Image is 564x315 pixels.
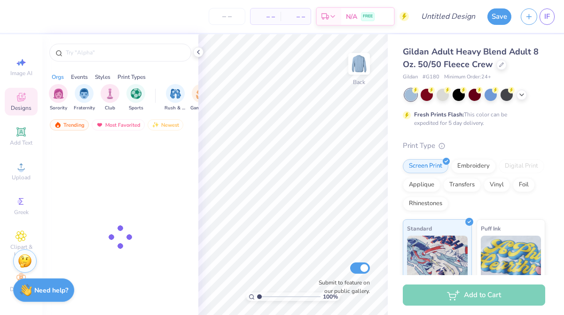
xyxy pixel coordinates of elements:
img: Newest.gif [152,122,159,128]
div: filter for Club [101,84,119,112]
input: Untitled Design [414,7,483,26]
span: Standard [407,223,432,233]
img: Fraternity Image [79,88,89,99]
span: Clipart & logos [5,243,38,258]
span: Minimum Order: 24 + [444,73,491,81]
div: filter for Sorority [49,84,68,112]
span: Game Day [190,105,212,112]
button: filter button [126,84,145,112]
span: N/A [346,12,357,22]
img: most_fav.gif [96,122,103,128]
div: Back [353,78,365,86]
div: This color can be expedited for 5 day delivery. [414,110,530,127]
button: filter button [49,84,68,112]
span: Greek [14,208,29,216]
strong: Need help? [34,286,68,295]
span: FREE [363,13,373,20]
span: Sports [129,105,143,112]
span: Club [105,105,115,112]
span: Gildan Adult Heavy Blend Adult 8 Oz. 50/50 Fleece Crew [403,46,539,70]
img: Game Day Image [196,88,207,99]
div: Most Favorited [92,119,145,131]
span: Sorority [50,105,67,112]
div: filter for Rush & Bid [164,84,186,112]
img: Sorority Image [53,88,64,99]
button: filter button [164,84,186,112]
span: IF [544,11,550,22]
div: filter for Sports [126,84,145,112]
span: # G180 [423,73,439,81]
div: Digital Print [499,159,544,173]
div: Applique [403,178,440,192]
button: filter button [190,84,212,112]
div: Foil [513,178,535,192]
span: Rush & Bid [164,105,186,112]
span: – – [256,12,275,22]
label: Submit to feature on our public gallery. [313,278,370,295]
span: Upload [12,174,31,181]
button: filter button [74,84,95,112]
div: Vinyl [484,178,510,192]
span: Fraternity [74,105,95,112]
img: Rush & Bid Image [170,88,181,99]
img: Back [350,54,368,73]
span: Puff Ink [481,223,501,233]
span: Image AI [10,69,32,77]
button: Save [487,8,511,25]
div: Trending [50,119,89,131]
input: – – [209,8,245,25]
div: Print Type [403,140,545,151]
button: filter button [101,84,119,112]
div: Styles [95,73,110,81]
div: Print Types [117,73,146,81]
img: Sports Image [131,88,141,99]
img: Puff Ink [481,236,541,283]
span: Gildan [403,73,418,81]
span: Designs [11,104,31,112]
span: Add Text [10,139,32,146]
div: filter for Fraternity [74,84,95,112]
img: trending.gif [54,122,62,128]
div: Rhinestones [403,197,448,211]
a: IF [540,8,555,25]
div: Events [71,73,88,81]
div: filter for Game Day [190,84,212,112]
div: Transfers [443,178,481,192]
strong: Fresh Prints Flash: [414,111,464,118]
span: 100 % [323,292,338,301]
div: Screen Print [403,159,448,173]
span: Decorate [10,285,32,293]
img: Club Image [105,88,115,99]
input: Try "Alpha" [65,48,185,57]
div: Embroidery [451,159,496,173]
div: Newest [148,119,183,131]
img: Standard [407,236,468,283]
span: – – [286,12,305,22]
div: Orgs [52,73,64,81]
